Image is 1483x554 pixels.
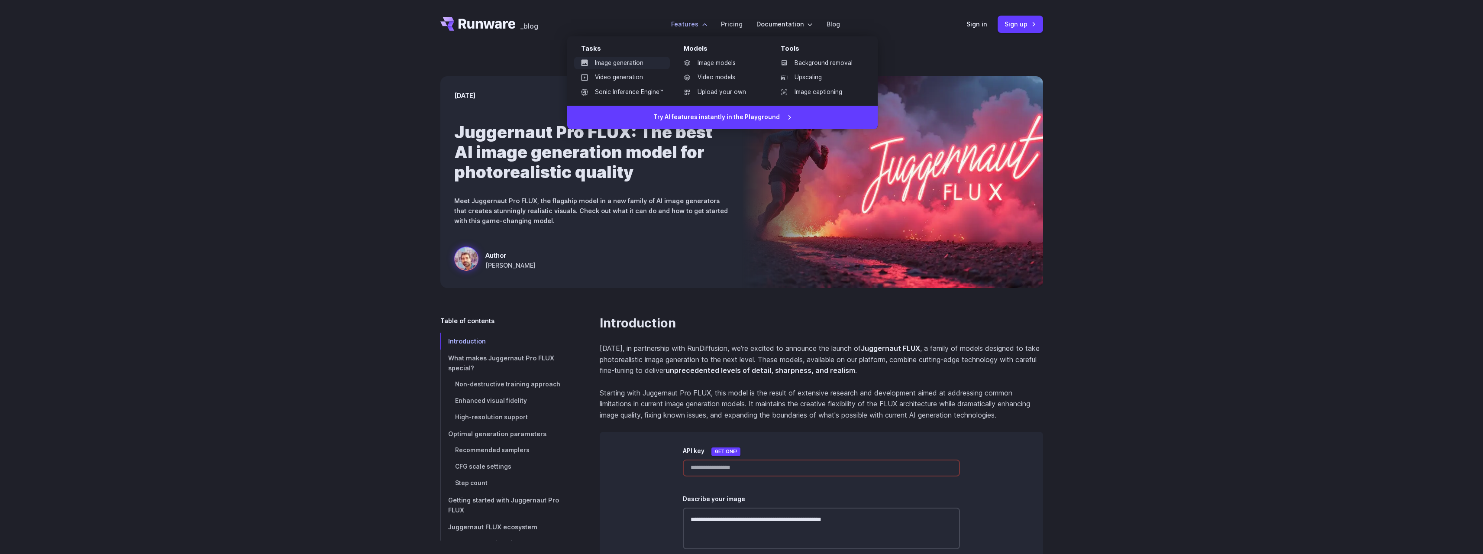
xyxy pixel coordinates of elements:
[485,250,536,260] span: Author
[683,447,704,456] label: API key
[756,19,813,29] label: Documentation
[448,523,537,531] span: Juggernaut FLUX ecosystem
[721,19,743,29] a: Pricing
[600,388,1043,421] p: Starting with Juggernaut Pro FLUX, this model is the result of extensive research and development...
[774,86,864,99] a: Image captioning
[455,397,527,404] span: Enhanced visual fidelity
[677,57,767,70] a: Image models
[440,425,572,442] a: Optimal generation parameters
[455,463,511,470] span: CFG scale settings
[440,17,516,31] a: Go to /
[520,17,538,31] a: _blog
[440,316,494,326] span: Table of contents
[574,71,670,84] a: Video generation
[454,196,728,226] p: Meet Juggernaut Pro FLUX, the flagship model in a new family of AI image generators that creates ...
[455,540,537,547] span: Juggernaut Lightning FLUX
[666,366,855,375] strong: unprecedented levels of detail, sharpness, and realism
[455,414,528,421] span: High-resolution support
[600,316,676,331] a: Introduction
[711,447,740,456] a: Get one!
[448,337,486,345] span: Introduction
[440,333,572,350] a: Introduction
[455,447,530,454] span: Recommended samplers
[574,86,670,99] a: Sonic Inference Engine™
[455,381,560,388] span: Non-destructive training approach
[448,430,546,437] span: Optimal generation parameters
[600,343,1043,376] p: [DATE], in partnership with RunDiffusion, we're excited to announce the launch of , a family of m...
[448,354,554,372] span: What makes Juggernaut Pro FLUX special?
[998,16,1043,32] a: Sign up
[440,393,572,409] a: Enhanced visual fidelity
[742,76,1043,288] img: creative ad image of powerful runner leaving a trail of pink smoke and sparks, speed, lights floa...
[567,106,878,129] a: Try AI features instantly in the Playground
[454,122,728,182] h1: Juggernaut Pro FLUX: The best AI image generation model for photorealistic quality
[677,71,767,84] a: Video models
[440,376,572,393] a: Non-destructive training approach
[683,495,745,504] label: Describe your image
[485,260,536,270] span: [PERSON_NAME]
[861,344,920,353] strong: Juggernaut FLUX
[440,409,572,426] a: High-resolution support
[966,19,987,29] a: Sign in
[448,496,559,514] span: Getting started with Juggernaut Pro FLUX
[454,91,475,100] time: [DATE]
[574,57,670,70] a: Image generation
[677,86,767,99] a: Upload your own
[684,43,767,57] div: Models
[440,492,572,518] a: Getting started with Juggernaut Pro FLUX
[454,246,536,274] a: creative ad image of powerful runner leaving a trail of pink smoke and sparks, speed, lights floa...
[440,442,572,459] a: Recommended samplers
[520,23,538,29] span: _blog
[440,350,572,376] a: What makes Juggernaut Pro FLUX special?
[827,19,840,29] a: Blog
[440,535,572,552] a: Juggernaut Lightning FLUX
[781,43,864,57] div: Tools
[455,479,488,486] span: Step count
[581,43,670,57] div: Tasks
[440,459,572,475] a: CFG scale settings
[440,518,572,535] a: Juggernaut FLUX ecosystem
[440,475,572,492] a: Step count
[671,19,707,29] label: Features
[774,57,864,70] a: Background removal
[774,71,864,84] a: Upscaling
